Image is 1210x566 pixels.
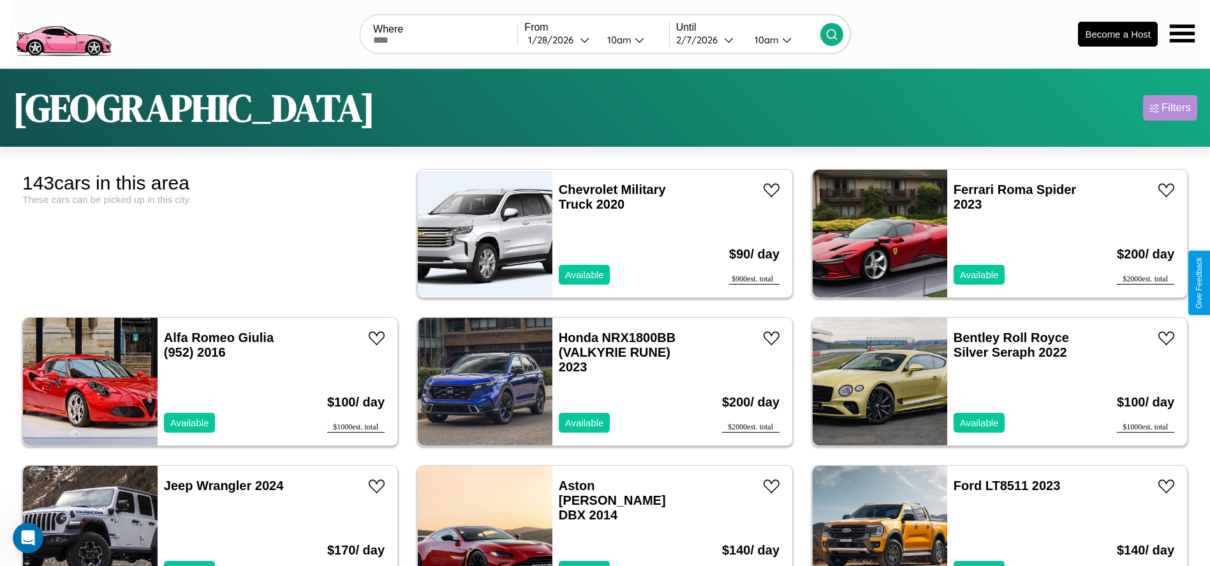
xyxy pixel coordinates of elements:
[1162,101,1191,114] div: Filters
[597,33,669,47] button: 10am
[960,414,999,431] p: Available
[565,414,604,431] p: Available
[1117,274,1174,285] div: $ 2000 est. total
[170,414,209,431] p: Available
[1143,95,1197,121] button: Filters
[1117,422,1174,433] div: $ 1000 est. total
[22,172,398,194] div: 143 cars in this area
[373,24,517,35] label: Where
[748,34,782,46] div: 10am
[524,22,668,33] label: From
[954,331,1069,359] a: Bentley Roll Royce Silver Seraph 2022
[676,22,820,33] label: Until
[327,422,385,433] div: $ 1000 est. total
[954,182,1076,211] a: Ferrari Roma Spider 2023
[729,274,779,285] div: $ 900 est. total
[559,331,675,374] a: Honda NRX1800BB (VALKYRIE RUNE) 2023
[729,234,779,274] h3: $ 90 / day
[10,6,117,59] img: logo
[1117,382,1174,422] h3: $ 100 / day
[722,382,779,422] h3: $ 200 / day
[1078,22,1158,47] button: Become a Host
[22,194,398,205] div: These cars can be picked up in this city.
[13,523,43,553] iframe: Intercom live chat
[13,82,375,134] h1: [GEOGRAPHIC_DATA]
[1117,234,1174,274] h3: $ 200 / day
[960,266,999,283] p: Available
[1195,257,1204,309] div: Give Feedback
[164,331,274,359] a: Alfa Romeo Giulia (952) 2016
[559,182,666,211] a: Chevrolet Military Truck 2020
[744,33,820,47] button: 10am
[565,266,604,283] p: Available
[528,34,580,46] div: 1 / 28 / 2026
[164,479,284,493] a: Jeep Wrangler 2024
[954,479,1061,493] a: Ford LT8511 2023
[676,34,724,46] div: 2 / 7 / 2026
[601,34,635,46] div: 10am
[722,422,779,433] div: $ 2000 est. total
[524,33,596,47] button: 1/28/2026
[559,479,666,522] a: Aston [PERSON_NAME] DBX 2014
[327,382,385,422] h3: $ 100 / day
